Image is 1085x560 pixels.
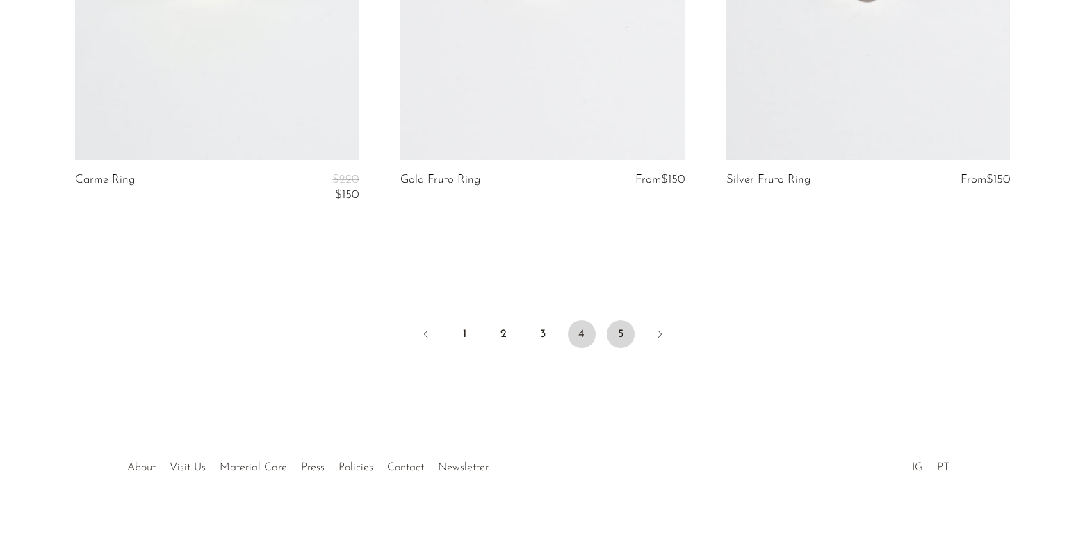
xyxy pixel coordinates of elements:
[332,174,359,186] span: $220
[335,189,359,201] span: $150
[301,462,325,473] a: Press
[933,174,1009,186] div: From
[607,320,635,348] a: 5
[937,462,949,473] a: PT
[220,462,287,473] a: Material Care
[661,174,685,186] span: $150
[646,320,674,351] a: Next
[529,320,557,348] a: 3
[986,174,1010,186] span: $150
[912,462,923,473] a: IG
[170,462,206,473] a: Visit Us
[568,320,596,348] span: 4
[490,320,518,348] a: 2
[338,462,373,473] a: Policies
[120,451,496,477] ul: Quick links
[400,174,480,186] a: Gold Fruto Ring
[387,462,424,473] a: Contact
[451,320,479,348] a: 1
[905,451,956,477] ul: Social Medias
[607,174,684,186] div: From
[75,174,135,202] a: Carme Ring
[127,462,156,473] a: About
[726,174,810,186] a: Silver Fruto Ring
[412,320,440,351] a: Previous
